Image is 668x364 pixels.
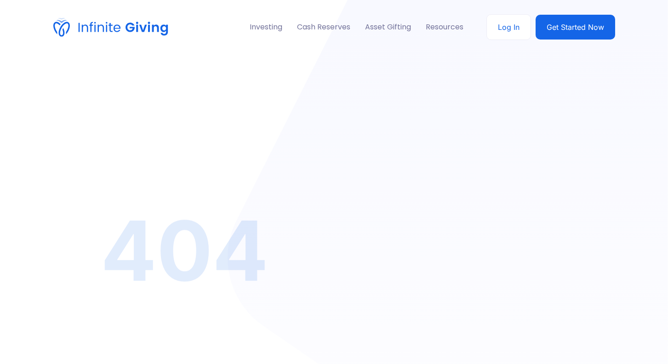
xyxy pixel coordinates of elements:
[426,21,463,33] div: Resources
[250,21,282,33] div: Investing
[536,15,615,40] a: Get Started Now
[365,21,411,33] a: Asset Gifting
[101,209,268,292] div: 404
[486,14,531,40] a: Log In
[297,21,350,33] a: Cash Reserves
